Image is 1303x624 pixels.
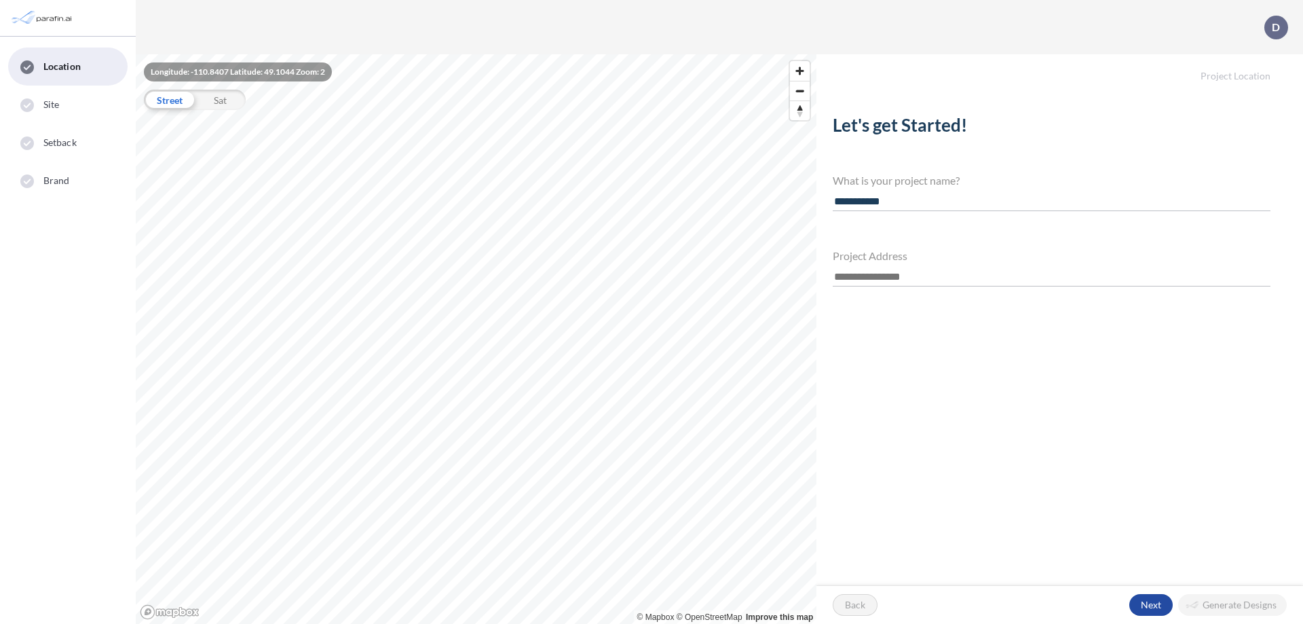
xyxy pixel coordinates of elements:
[790,100,810,120] button: Reset bearing to north
[833,115,1270,141] h2: Let's get Started!
[790,61,810,81] button: Zoom in
[43,60,81,73] span: Location
[43,174,70,187] span: Brand
[43,98,59,111] span: Site
[1272,21,1280,33] p: D
[140,604,200,620] a: Mapbox homepage
[746,612,813,622] a: Improve this map
[833,174,1270,187] h4: What is your project name?
[195,90,246,110] div: Sat
[816,54,1303,82] h5: Project Location
[43,136,77,149] span: Setback
[144,90,195,110] div: Street
[790,81,810,100] button: Zoom out
[144,62,332,81] div: Longitude: -110.8407 Latitude: 49.1044 Zoom: 2
[1141,598,1161,612] p: Next
[10,5,76,31] img: Parafin
[790,101,810,120] span: Reset bearing to north
[677,612,742,622] a: OpenStreetMap
[136,54,816,624] canvas: Map
[833,249,1270,262] h4: Project Address
[1129,594,1173,616] button: Next
[637,612,675,622] a: Mapbox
